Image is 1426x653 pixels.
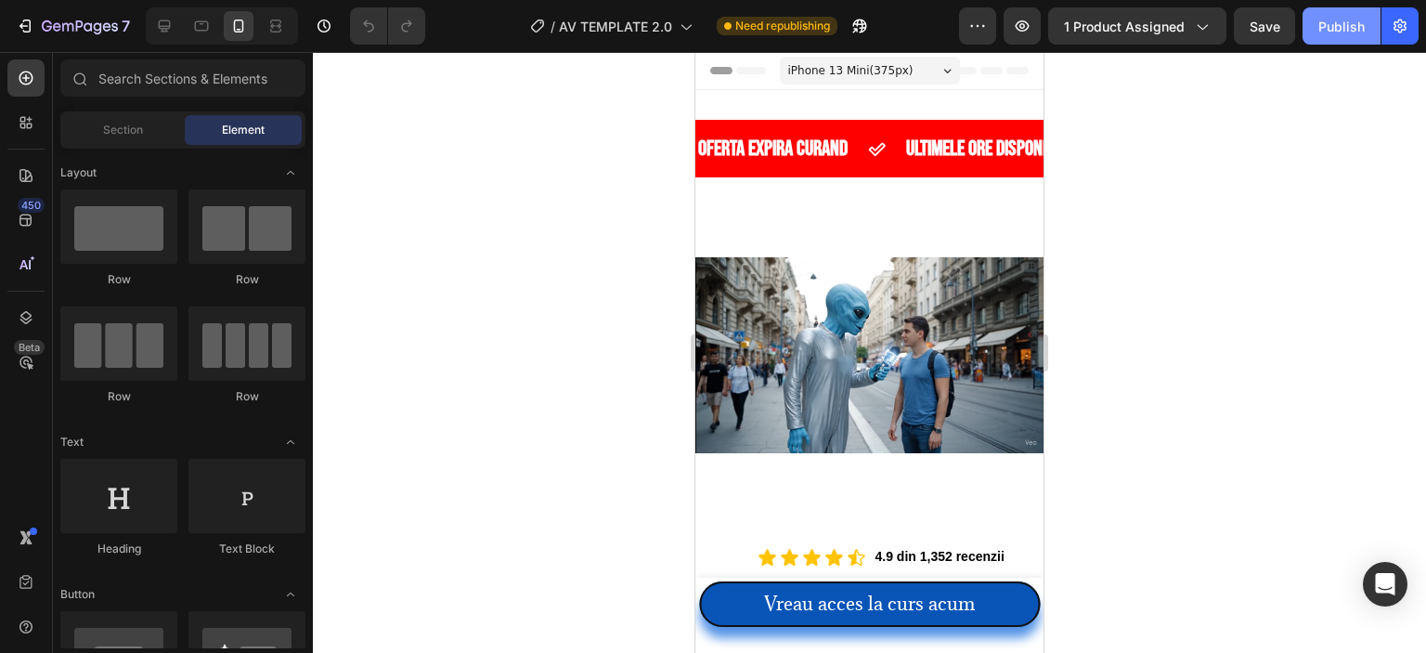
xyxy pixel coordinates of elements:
div: Row [60,271,177,288]
span: Toggle open [276,427,305,457]
span: Element [222,122,265,138]
span: Save [1250,19,1280,34]
div: Open Intercom Messenger [1363,562,1407,607]
button: Publish [1303,7,1381,45]
span: Section [103,122,143,138]
div: Row [188,388,305,405]
span: Text [60,434,84,451]
span: Button [60,586,95,603]
button: 7 [7,7,138,45]
span: Toggle open [276,580,305,609]
button: 1 product assigned [1048,7,1226,45]
div: 450 [18,198,45,213]
button: Save [1234,7,1295,45]
div: Heading [60,541,177,557]
p: Grăbește-te! Doar [84,522,287,547]
p: 7 [122,15,130,37]
span: Need republishing [735,18,830,34]
p: 4.9 din 1,352 recenzii [180,493,309,516]
span: 1 product assigned [1064,17,1185,36]
span: AV TEMPLATE 2.0 [559,17,672,36]
span: Layout [60,164,97,181]
div: Text Block [188,541,305,557]
iframe: Design area [695,52,1044,653]
div: Undo/Redo [350,7,425,45]
input: Search Sections & Elements [60,59,305,97]
div: Beta [14,340,45,355]
span: / [551,17,555,36]
div: Row [60,388,177,405]
div: Publish [1318,17,1365,36]
div: Row [188,271,305,288]
p: ULTIMELE ore DISPONIBILE [211,88,378,105]
span: Toggle open [276,158,305,188]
